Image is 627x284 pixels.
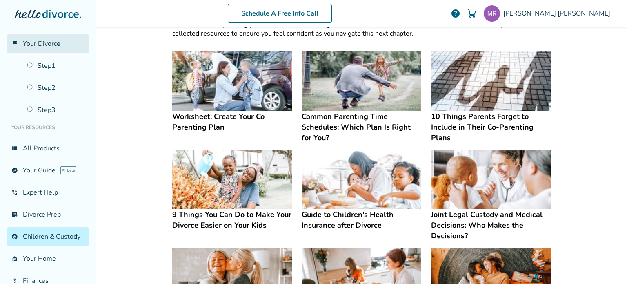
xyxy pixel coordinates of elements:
[228,4,332,23] a: Schedule A Free Info Call
[467,9,477,18] img: Cart
[172,150,292,210] img: 9 Things You Can Do to Make Your Divorce Easier on Your Kids
[431,209,551,241] h4: Joint Legal Custody and Medical Decisions: Who Makes the Decisions?
[172,209,292,230] h4: 9 Things You Can Do to Make Your Divorce Easier on Your Kids
[484,5,500,22] img: michael.rager57@gmail.com
[302,209,421,230] h4: Guide to Children's Health Insurance after Divorce
[22,56,89,75] a: Step1
[11,145,18,152] span: view_list
[172,51,292,132] a: Worksheet: Create Your Co Parenting PlanWorksheet: Create Your Co Parenting Plan
[302,150,421,210] img: Guide to Children's Health Insurance after Divorce
[11,255,18,262] span: garage_home
[431,150,551,242] a: Joint Legal Custody and Medical Decisions: Who Makes the Decisions?Joint Legal Custody and Medica...
[7,205,89,224] a: list_alt_checkDivorce Prep
[172,111,292,132] h4: Worksheet: Create Your Co Parenting Plan
[7,227,89,246] a: account_childChildren & Custody
[503,9,614,18] span: [PERSON_NAME] [PERSON_NAME]
[7,249,89,268] a: garage_homeYour Home
[586,245,627,284] iframe: Chat Widget
[302,111,421,143] h4: Common Parenting Time Schedules: Which Plan Is Right for You?
[60,166,76,174] span: AI beta
[22,101,89,119] a: Step3
[7,183,89,202] a: phone_in_talkExpert Help
[302,150,421,231] a: Guide to Children's Health Insurance after DivorceGuide to Children's Health Insurance after Divorce
[23,39,60,48] span: Your Divorce
[431,111,551,143] h4: 10 Things Parents Forget to Include in Their Co-Parenting Plans
[172,150,292,231] a: 9 Things You Can Do to Make Your Divorce Easier on Your Kids9 Things You Can Do to Make Your Divo...
[22,78,89,97] a: Step2
[172,51,292,111] img: Worksheet: Create Your Co Parenting Plan
[7,161,89,180] a: exploreYour GuideAI beta
[7,119,89,136] li: Your Resources
[431,51,551,143] a: 10 Things Parents Forget to Include in Their Co-Parenting Plans10 Things Parents Forget to Includ...
[7,139,89,158] a: view_listAll Products
[431,150,551,210] img: Joint Legal Custody and Medical Decisions: Who Makes the Decisions?
[11,40,18,47] span: flag_2
[11,167,18,174] span: explore
[11,277,18,284] span: attach_money
[7,34,89,53] a: flag_2Your Divorce
[431,51,551,111] img: 10 Things Parents Forget to Include in Their Co-Parenting Plans
[302,51,421,111] img: Common Parenting Time Schedules: Which Plan Is Right for You?
[11,189,18,196] span: phone_in_talk
[302,51,421,143] a: Common Parenting Time Schedules: Which Plan Is Right for You?Common Parenting Time Schedules: Whi...
[11,233,18,240] span: account_child
[11,211,18,218] span: list_alt_check
[451,9,460,18] a: help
